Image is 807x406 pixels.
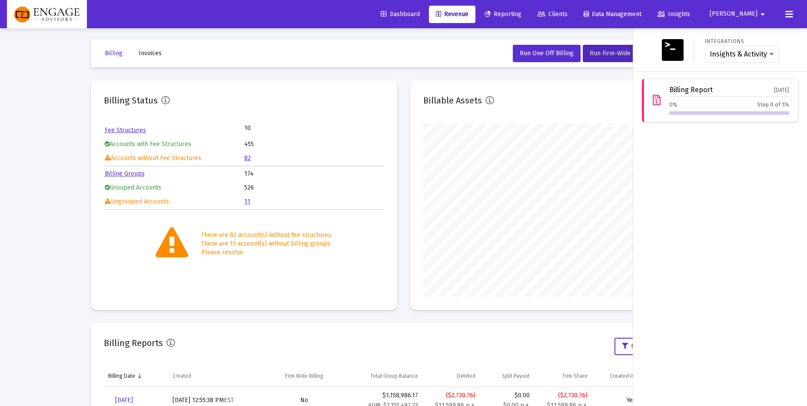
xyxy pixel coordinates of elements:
[757,6,768,23] mat-icon: arrow_drop_down
[710,10,757,18] span: [PERSON_NAME]
[699,5,778,23] button: [PERSON_NAME]
[577,6,648,23] a: Data Management
[13,6,80,23] img: Dashboard
[538,10,568,18] span: Clients
[584,10,641,18] span: Data Management
[485,10,521,18] span: Reporting
[436,10,468,18] span: Revenue
[429,6,475,23] a: Revenue
[531,6,575,23] a: Clients
[478,6,528,23] a: Reporting
[658,10,690,18] span: Insights
[381,10,420,18] span: Dashboard
[651,6,697,23] a: Insights
[374,6,427,23] a: Dashboard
